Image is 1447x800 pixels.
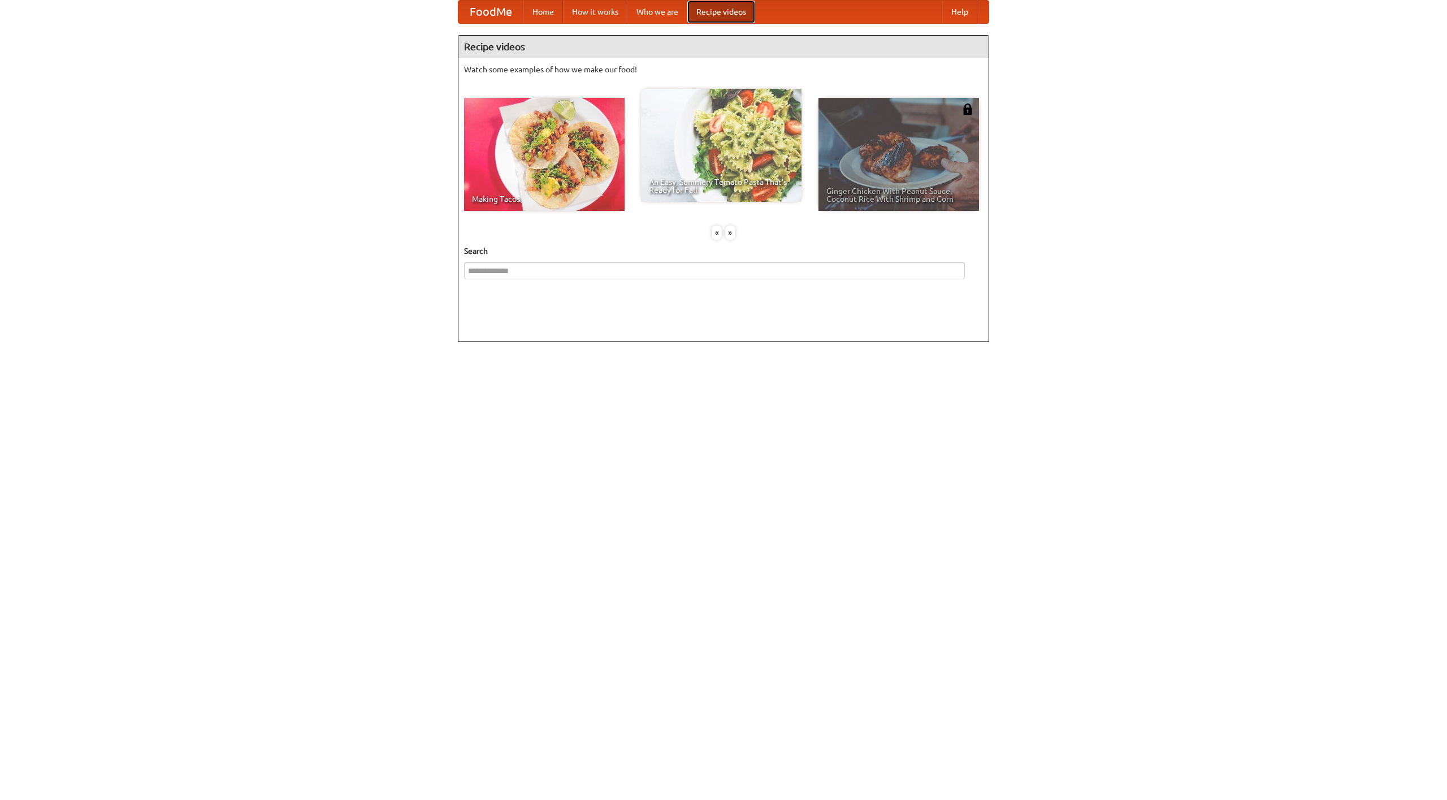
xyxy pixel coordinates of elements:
img: 483408.png [962,103,973,115]
a: An Easy, Summery Tomato Pasta That's Ready for Fall [641,89,802,202]
p: Watch some examples of how we make our food! [464,64,983,75]
h4: Recipe videos [458,36,989,58]
a: Help [942,1,977,23]
h5: Search [464,245,983,257]
a: FoodMe [458,1,523,23]
div: » [725,226,735,240]
span: An Easy, Summery Tomato Pasta That's Ready for Fall [649,178,794,194]
span: Making Tacos [472,195,617,203]
a: Making Tacos [464,98,625,211]
a: Recipe videos [687,1,755,23]
a: Who we are [627,1,687,23]
a: Home [523,1,563,23]
div: « [712,226,722,240]
a: How it works [563,1,627,23]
